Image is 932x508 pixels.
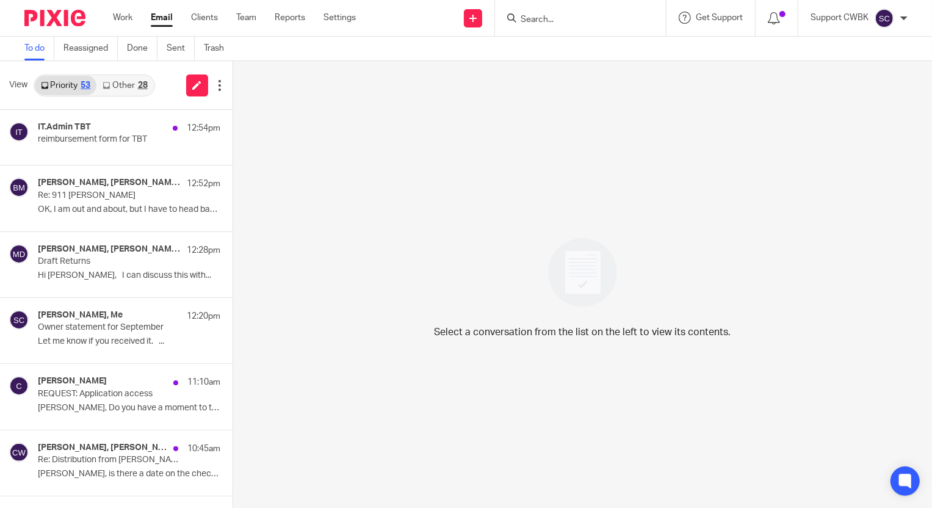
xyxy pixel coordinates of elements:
a: Sent [167,37,195,60]
p: Owner statement for September [38,322,184,333]
span: View [9,79,27,92]
img: svg%3E [9,244,29,264]
p: REQUEST: Application access [38,389,184,399]
p: 12:20pm [187,310,220,322]
p: Re: 911 [PERSON_NAME] [38,191,184,201]
a: Work [113,12,132,24]
p: 12:28pm [187,244,220,256]
img: svg%3E [9,443,29,462]
h4: [PERSON_NAME], Me [38,310,123,321]
p: 11:10am [187,376,220,388]
a: Other28 [96,76,153,95]
h4: [PERSON_NAME], [PERSON_NAME], [PERSON_NAME], [PERSON_NAME] [38,244,181,255]
p: Hi [PERSON_NAME], I can discuss this with... [38,270,220,281]
p: Support CWBK [811,12,869,24]
img: svg%3E [9,376,29,396]
p: reimbursement form for TBT [38,134,184,145]
p: 12:54pm [187,122,220,134]
img: svg%3E [9,122,29,142]
p: Select a conversation from the list on the left to view its contents. [434,325,731,339]
a: Team [236,12,256,24]
p: 10:45am [187,443,220,455]
input: Search [519,15,629,26]
img: Pixie [24,10,85,26]
a: Done [127,37,157,60]
p: Draft Returns [38,256,184,267]
a: Trash [204,37,233,60]
a: Clients [191,12,218,24]
img: svg%3E [875,9,894,28]
p: [PERSON_NAME], is there a date on the check you... [38,469,220,479]
a: Priority53 [35,76,96,95]
img: image [540,230,625,315]
p: [PERSON_NAME], Do you have a moment to take a brief... [38,403,220,413]
h4: [PERSON_NAME] [38,376,107,386]
a: Reassigned [63,37,118,60]
h4: [PERSON_NAME], [PERSON_NAME], [PERSON_NAME] [38,178,181,188]
p: 12:52pm [187,178,220,190]
a: Settings [323,12,356,24]
p: Re: Distribution from [PERSON_NAME] account [38,455,184,465]
span: Get Support [696,13,743,22]
img: svg%3E [9,178,29,197]
h4: IT.Admin TBT [38,122,91,132]
a: Email [151,12,173,24]
a: To do [24,37,54,60]
img: svg%3E [9,310,29,330]
p: Let me know if you received it. ... [38,336,220,347]
div: 28 [138,81,148,90]
p: OK, I am out and about, but I have to head back... [38,205,220,215]
div: 53 [81,81,90,90]
a: Reports [275,12,305,24]
h4: [PERSON_NAME], [PERSON_NAME], [PERSON_NAME] [38,443,167,453]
